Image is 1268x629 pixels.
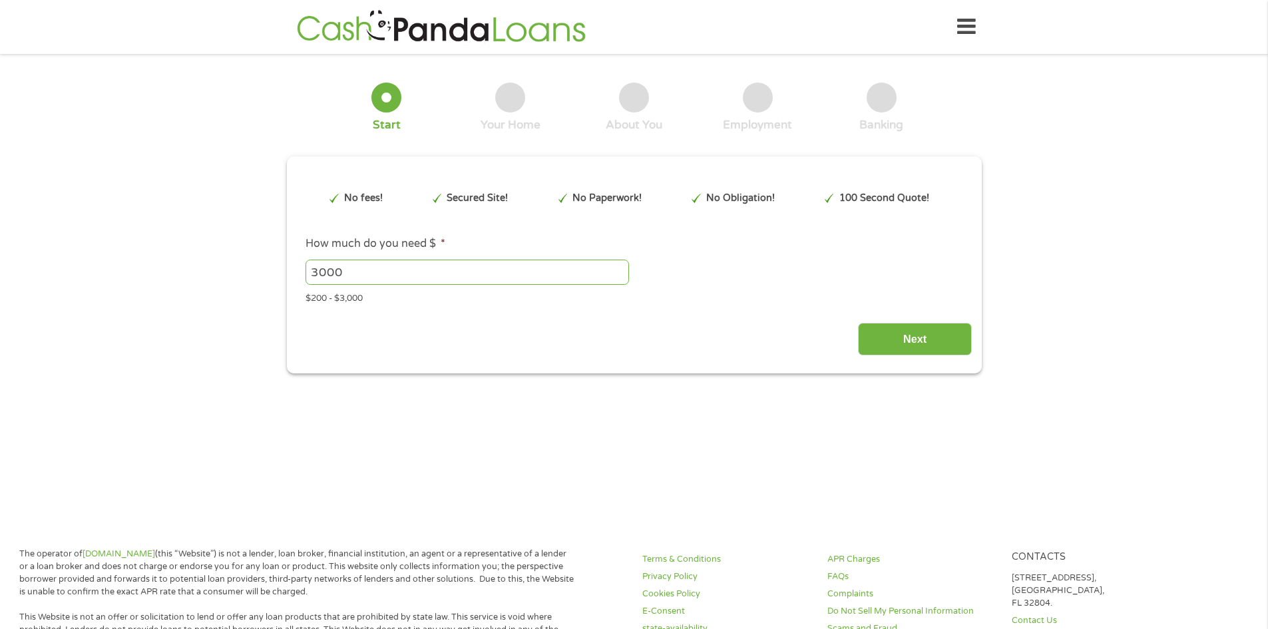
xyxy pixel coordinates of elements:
[19,548,574,598] p: The operator of (this “Website”) is not a lender, loan broker, financial institution, an agent or...
[1012,551,1181,564] h4: Contacts
[642,570,811,583] a: Privacy Policy
[1012,572,1181,610] p: [STREET_ADDRESS], [GEOGRAPHIC_DATA], FL 32804.
[606,118,662,132] div: About You
[481,118,540,132] div: Your Home
[723,118,792,132] div: Employment
[293,8,590,46] img: GetLoanNow Logo
[858,323,972,355] input: Next
[306,288,962,306] div: $200 - $3,000
[447,191,508,206] p: Secured Site!
[572,191,642,206] p: No Paperwork!
[827,570,996,583] a: FAQs
[83,548,155,559] a: [DOMAIN_NAME]
[306,237,445,251] label: How much do you need $
[642,605,811,618] a: E-Consent
[827,605,996,618] a: Do Not Sell My Personal Information
[344,191,383,206] p: No fees!
[373,118,401,132] div: Start
[859,118,903,132] div: Banking
[642,553,811,566] a: Terms & Conditions
[642,588,811,600] a: Cookies Policy
[839,191,929,206] p: 100 Second Quote!
[827,553,996,566] a: APR Charges
[827,588,996,600] a: Complaints
[706,191,775,206] p: No Obligation!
